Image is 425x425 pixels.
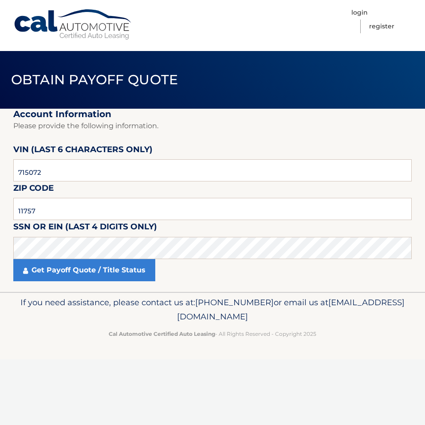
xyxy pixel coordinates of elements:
span: [PHONE_NUMBER] [195,297,274,307]
label: SSN or EIN (last 4 digits only) [13,220,157,236]
span: Obtain Payoff Quote [11,71,178,88]
p: - All Rights Reserved - Copyright 2025 [13,329,412,338]
strong: Cal Automotive Certified Auto Leasing [109,331,215,337]
a: Cal Automotive [13,9,133,40]
a: Login [351,6,368,20]
a: Register [369,20,394,33]
label: VIN (last 6 characters only) [13,143,153,159]
p: Please provide the following information. [13,120,412,132]
h2: Account Information [13,109,412,120]
a: Get Payoff Quote / Title Status [13,259,155,281]
p: If you need assistance, please contact us at: or email us at [13,295,412,324]
label: Zip Code [13,181,54,198]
